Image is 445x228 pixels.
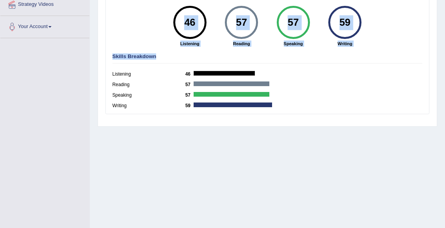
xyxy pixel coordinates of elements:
strong: Listening [167,41,212,47]
b: 59 [185,103,194,108]
b: 46 [185,71,194,77]
div: 57 [281,9,305,37]
strong: Writing [322,41,367,47]
label: Reading [112,81,185,88]
strong: Speaking [271,41,315,47]
strong: Reading [219,41,264,47]
label: Writing [112,103,185,110]
div: 59 [333,9,357,37]
label: Listening [112,71,185,78]
div: 57 [230,9,254,37]
b: 57 [185,92,194,98]
label: Speaking [112,92,185,99]
h4: Skills Breakdown [112,54,423,60]
b: 57 [185,82,194,87]
div: 46 [178,9,202,37]
a: Your Account [0,16,89,35]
